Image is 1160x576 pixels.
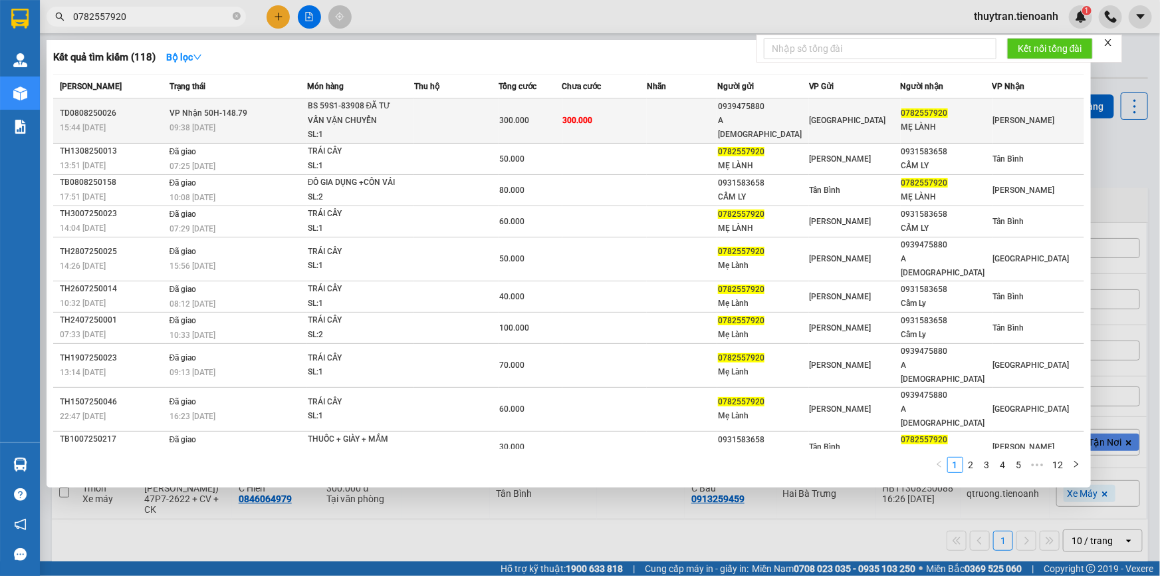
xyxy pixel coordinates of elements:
div: A [DEMOGRAPHIC_DATA] [901,402,992,430]
div: SL: 1 [308,159,407,174]
div: 0939475880 [901,345,992,359]
span: 0782557920 [718,285,764,294]
div: SL: 1 [308,128,407,142]
span: [PERSON_NAME] [810,217,871,226]
div: CẨM LY [718,190,808,204]
span: 16:23 [DATE] [170,412,215,421]
div: MẸ LÀNH [718,221,808,235]
span: 60.000 [499,404,524,414]
div: SL: 1 [308,447,407,462]
img: warehouse-icon [13,86,27,100]
span: Tân Bình [993,217,1024,226]
span: Đã giao [170,353,197,362]
div: 0931583658 [901,314,992,328]
span: Đã giao [170,316,197,325]
span: Tân Bình [993,292,1024,301]
span: 10:33 [DATE] [170,331,215,340]
div: Cẩm Ly [901,328,992,342]
div: 0931583658 [718,433,808,447]
div: TRÁI CÂY [308,144,407,159]
input: Tìm tên, số ĐT hoặc mã đơn [73,9,230,24]
span: 0782557920 [718,247,764,256]
span: Người nhận [901,82,944,91]
div: SL: 2 [308,328,407,343]
div: TH3007250023 [60,207,166,221]
span: [GEOGRAPHIC_DATA] [993,360,1070,370]
div: TD0808250026 [60,106,166,120]
span: Đã giao [170,247,197,256]
span: [PERSON_NAME] [993,442,1055,452]
span: [PERSON_NAME] [810,292,871,301]
span: message [14,548,27,561]
span: Tân Bình [993,154,1024,164]
span: VP Nhận [992,82,1025,91]
div: Mẹ Lành [718,365,808,379]
span: 50.000 [499,154,524,164]
span: 07:33 [DATE] [60,330,106,339]
span: Kết nối tổng đài [1018,41,1082,56]
span: Đã giao [170,397,197,406]
div: TH1907250023 [60,351,166,365]
span: 30.000 [499,442,524,452]
span: 300.000 [563,116,593,125]
div: SL: 1 [308,409,407,424]
div: Mẹ Lành [718,297,808,311]
span: 40.000 [499,292,524,301]
img: logo-vxr [11,9,29,29]
div: SL: 1 [308,221,407,236]
div: 0939475880 [718,100,808,114]
span: ••• [1027,457,1048,473]
a: 3 [980,458,994,472]
button: right [1068,457,1084,473]
span: close-circle [233,12,241,20]
span: [GEOGRAPHIC_DATA] [810,116,886,125]
span: [PERSON_NAME] [810,154,871,164]
span: down [193,53,202,62]
span: 100.000 [499,323,529,333]
span: 13:51 [DATE] [60,161,106,170]
span: 0782557920 [718,353,764,362]
span: 0782557920 [718,210,764,219]
a: 4 [996,458,1010,472]
span: 70.000 [499,360,524,370]
li: Previous Page [931,457,947,473]
span: 14:26 [DATE] [60,261,106,271]
div: SL: 2 [308,190,407,205]
div: 0931583658 [901,208,992,221]
div: A [DEMOGRAPHIC_DATA] [718,114,808,142]
span: Tổng cước [499,82,536,91]
span: Đã giao [170,147,197,156]
span: VP Gửi [809,82,834,91]
li: 3 [979,457,995,473]
button: left [931,457,947,473]
li: Next 5 Pages [1027,457,1048,473]
span: [PERSON_NAME] [810,323,871,333]
span: Đã giao [170,285,197,294]
span: 300.000 [499,116,529,125]
span: Đã giao [170,210,197,219]
span: 09:38 [DATE] [170,123,215,132]
span: Tân Bình [810,186,841,195]
li: 5 [1011,457,1027,473]
div: MẸ LÀNH [901,120,992,134]
span: 09:13 [DATE] [170,368,215,377]
div: A [DEMOGRAPHIC_DATA] [901,359,992,386]
div: A [DEMOGRAPHIC_DATA] [901,252,992,280]
span: left [935,460,943,468]
li: 1 [947,457,963,473]
div: TRÁI CÂY [308,351,407,366]
span: 0782557920 [718,397,764,406]
img: solution-icon [13,120,27,134]
div: Cẩm Ly [718,447,808,461]
li: 12 [1048,457,1068,473]
span: 10:08 [DATE] [170,193,215,202]
div: TH1507250046 [60,395,166,409]
span: 08:12 [DATE] [170,299,215,309]
span: 07:29 [DATE] [170,224,215,233]
span: [GEOGRAPHIC_DATA] [993,254,1070,263]
span: [PERSON_NAME] [993,186,1055,195]
span: Trạng thái [170,82,205,91]
span: 14:04 [DATE] [60,223,106,233]
span: 60.000 [499,217,524,226]
span: Món hàng [307,82,344,91]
